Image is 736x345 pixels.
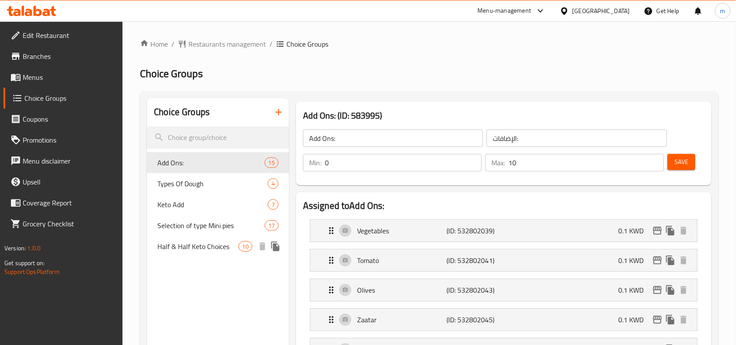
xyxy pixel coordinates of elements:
[664,224,677,237] button: duplicate
[720,6,726,16] span: m
[4,243,26,254] span: Version:
[3,130,123,150] a: Promotions
[268,201,278,209] span: 7
[23,219,116,229] span: Grocery Checklist
[178,39,266,49] a: Restaurants management
[147,173,289,194] div: Types Of Dough4
[4,266,60,277] a: Support.OpsPlatform
[664,284,677,297] button: duplicate
[265,157,279,168] div: Choices
[478,6,532,16] div: Menu-management
[310,279,697,301] div: Expand
[256,240,269,253] button: delete
[3,150,123,171] a: Menu disclaimer
[303,305,705,335] li: Expand
[572,6,630,16] div: [GEOGRAPHIC_DATA]
[23,30,116,41] span: Edit Restaurant
[446,314,506,325] p: (ID: 532802045)
[303,199,705,212] h2: Assigned to Add Ons:
[310,249,697,271] div: Expand
[23,198,116,208] span: Coverage Report
[677,284,690,297] button: delete
[23,177,116,187] span: Upsell
[619,285,651,295] p: 0.1 KWD
[23,72,116,82] span: Menus
[23,114,116,124] span: Coupons
[147,215,289,236] div: Selection of type Mini pies17
[677,254,690,267] button: delete
[619,314,651,325] p: 0.1 KWD
[286,39,328,49] span: Choice Groups
[265,159,278,167] span: 15
[303,275,705,305] li: Expand
[309,157,321,168] p: Min:
[619,255,651,266] p: 0.1 KWD
[677,224,690,237] button: delete
[357,225,446,236] p: Vegetables
[24,93,116,103] span: Choice Groups
[23,156,116,166] span: Menu disclaimer
[446,285,506,295] p: (ID: 532802043)
[269,240,282,253] button: duplicate
[310,309,697,331] div: Expand
[154,106,210,119] h2: Choice Groups
[664,313,677,326] button: duplicate
[310,220,697,242] div: Expand
[239,241,252,252] div: Choices
[140,39,719,49] nav: breadcrumb
[3,88,123,109] a: Choice Groups
[303,246,705,275] li: Expand
[3,109,123,130] a: Coupons
[140,64,203,83] span: Choice Groups
[268,199,279,210] div: Choices
[664,254,677,267] button: duplicate
[675,157,688,167] span: Save
[651,313,664,326] button: edit
[303,109,705,123] h3: Add Ons: (ID: 583995)
[446,225,506,236] p: (ID: 532802039)
[157,220,264,231] span: Selection of type Mini pies
[147,236,289,257] div: Half & Half Keto Choices10deleteduplicate
[446,255,506,266] p: (ID: 532802041)
[157,241,238,252] span: Half & Half Keto Choices
[23,51,116,61] span: Branches
[188,39,266,49] span: Restaurants management
[357,314,446,325] p: Zaatar
[27,243,41,254] span: 1.0.0
[171,39,174,49] li: /
[677,313,690,326] button: delete
[651,254,664,267] button: edit
[239,243,252,251] span: 10
[157,157,264,168] span: Add Ons:
[3,192,123,213] a: Coverage Report
[357,255,446,266] p: Tomato
[668,154,695,170] button: Save
[147,194,289,215] div: Keto Add7
[147,126,289,149] input: search
[3,67,123,88] a: Menus
[3,213,123,234] a: Grocery Checklist
[3,171,123,192] a: Upsell
[303,216,705,246] li: Expand
[651,284,664,297] button: edit
[269,39,273,49] li: /
[265,222,278,230] span: 17
[23,135,116,145] span: Promotions
[3,25,123,46] a: Edit Restaurant
[157,178,268,189] span: Types Of Dough
[157,199,268,210] span: Keto Add
[491,157,505,168] p: Max:
[140,39,168,49] a: Home
[4,257,44,269] span: Get support on:
[268,180,278,188] span: 4
[651,224,664,237] button: edit
[357,285,446,295] p: Olives
[147,152,289,173] div: Add Ons:15
[3,46,123,67] a: Branches
[619,225,651,236] p: 0.1 KWD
